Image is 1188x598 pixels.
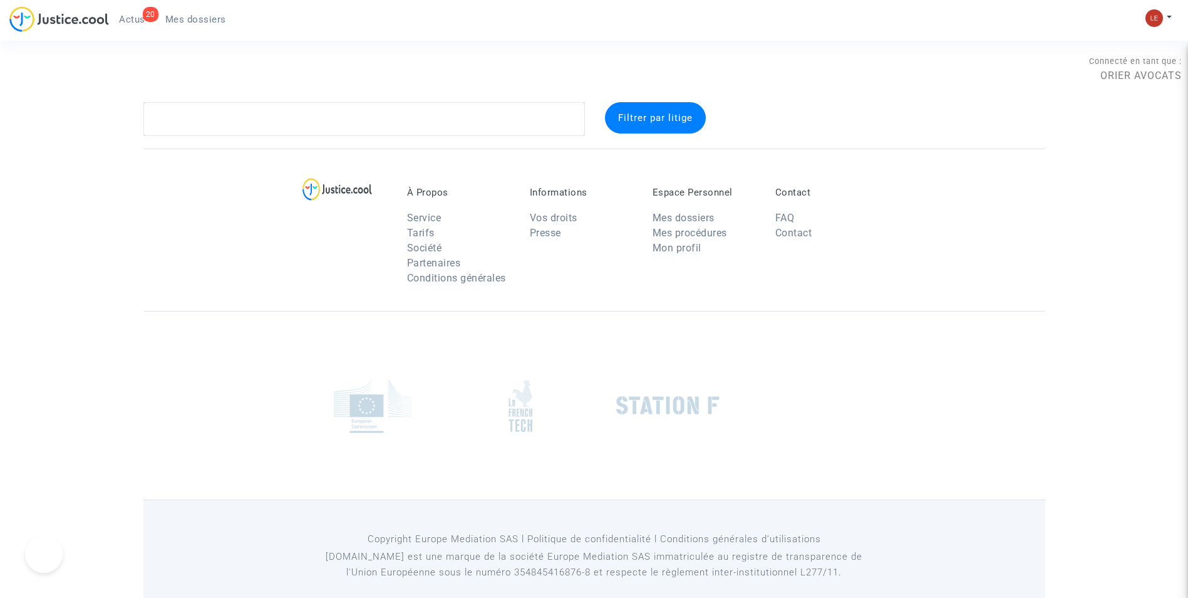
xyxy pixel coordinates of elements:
[653,187,757,198] p: Espace Personnel
[25,535,63,573] iframe: Help Scout Beacon - Open
[1145,9,1163,27] img: 7d989c7df380ac848c7da5f314e8ff03
[407,242,442,254] a: Société
[775,212,795,224] a: FAQ
[407,272,506,284] a: Conditions générales
[155,10,236,29] a: Mes dossiers
[509,379,532,433] img: french_tech.png
[530,212,577,224] a: Vos droits
[618,112,693,123] span: Filtrer par litige
[309,532,879,547] p: Copyright Europe Mediation SAS l Politique de confidentialité l Conditions générales d’utilisa...
[653,212,715,224] a: Mes dossiers
[309,549,879,580] p: [DOMAIN_NAME] est une marque de la société Europe Mediation SAS immatriculée au registre de tr...
[407,187,511,198] p: À Propos
[616,396,720,415] img: stationf.png
[653,242,701,254] a: Mon profil
[530,227,561,239] a: Presse
[302,178,372,201] img: logo-lg.svg
[407,212,442,224] a: Service
[9,6,109,32] img: jc-logo.svg
[1089,56,1182,66] span: Connecté en tant que :
[109,10,155,29] a: 20Actus
[775,227,812,239] a: Contact
[407,227,435,239] a: Tarifs
[119,14,145,25] span: Actus
[165,14,226,25] span: Mes dossiers
[334,379,412,433] img: europe_commision.png
[653,227,727,239] a: Mes procédures
[530,187,634,198] p: Informations
[407,257,461,269] a: Partenaires
[775,187,879,198] p: Contact
[143,7,158,22] div: 20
